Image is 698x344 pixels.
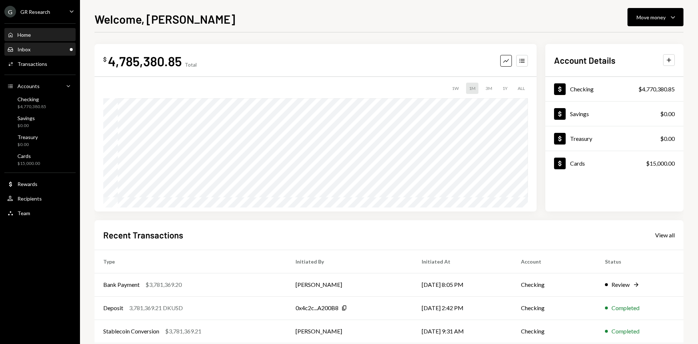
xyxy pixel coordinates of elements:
[545,77,683,101] a: Checking$4,770,380.85
[17,153,40,159] div: Cards
[145,280,182,289] div: $3,781,369.20
[512,296,596,320] td: Checking
[515,83,528,94] div: ALL
[20,9,50,15] div: GR Research
[627,8,683,26] button: Move money
[17,134,38,140] div: Treasury
[287,320,413,343] td: [PERSON_NAME]
[512,273,596,296] td: Checking
[108,53,182,69] div: 4,785,380.85
[129,304,183,312] div: 3,781,369.21 DKUSD
[17,104,46,110] div: $4,770,380.85
[296,304,338,312] div: 0x4c2c...A200B8
[4,28,76,41] a: Home
[17,96,46,102] div: Checking
[17,46,31,52] div: Inbox
[611,280,630,289] div: Review
[103,280,140,289] div: Bank Payment
[466,83,478,94] div: 1M
[554,54,615,66] h2: Account Details
[512,320,596,343] td: Checking
[611,304,639,312] div: Completed
[570,86,594,92] div: Checking
[545,126,683,151] a: Treasury$0.00
[17,142,38,148] div: $0.00
[103,327,159,336] div: Stablecoin Conversion
[287,250,413,273] th: Initiated By
[4,79,76,92] a: Accounts
[17,32,31,38] div: Home
[95,250,287,273] th: Type
[449,83,462,94] div: 1W
[103,229,183,241] h2: Recent Transactions
[103,56,107,63] div: $
[483,83,495,94] div: 3M
[413,296,512,320] td: [DATE] 2:42 PM
[4,132,76,149] a: Treasury$0.00
[17,61,47,67] div: Transactions
[4,177,76,190] a: Rewards
[500,83,510,94] div: 1Y
[4,6,16,17] div: G
[512,250,596,273] th: Account
[17,195,42,202] div: Recipients
[185,62,197,68] div: Total
[4,192,76,205] a: Recipients
[17,210,30,216] div: Team
[660,134,675,143] div: $0.00
[287,273,413,296] td: [PERSON_NAME]
[17,161,40,167] div: $15,000.00
[596,250,683,273] th: Status
[17,115,35,121] div: Savings
[570,110,589,117] div: Savings
[545,102,683,126] a: Savings$0.00
[638,85,675,94] div: $4,770,380.85
[570,135,592,142] div: Treasury
[413,273,512,296] td: [DATE] 8:05 PM
[4,206,76,220] a: Team
[637,13,666,21] div: Move money
[655,231,675,239] a: View all
[4,151,76,168] a: Cards$15,000.00
[413,320,512,343] td: [DATE] 9:31 AM
[17,83,40,89] div: Accounts
[103,304,123,312] div: Deposit
[165,327,201,336] div: $3,781,369.21
[4,57,76,70] a: Transactions
[545,151,683,175] a: Cards$15,000.00
[570,160,585,167] div: Cards
[413,250,512,273] th: Initiated At
[611,327,639,336] div: Completed
[4,113,76,130] a: Savings$0.00
[95,12,235,26] h1: Welcome, [PERSON_NAME]
[4,43,76,56] a: Inbox
[660,110,675,118] div: $0.00
[17,123,35,129] div: $0.00
[4,94,76,111] a: Checking$4,770,380.85
[646,159,675,168] div: $15,000.00
[17,181,37,187] div: Rewards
